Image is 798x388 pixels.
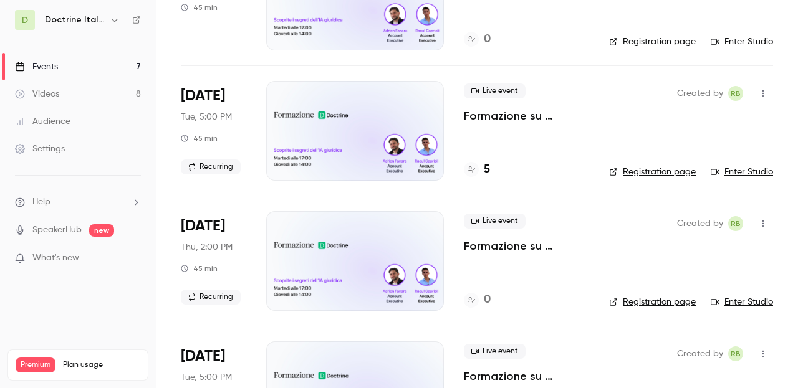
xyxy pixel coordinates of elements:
a: Enter Studio [711,296,773,308]
span: RB [731,216,741,231]
li: help-dropdown-opener [15,196,141,209]
div: Videos [15,88,59,100]
span: Created by [677,346,723,361]
div: 45 min [181,2,218,12]
span: Help [32,196,50,209]
span: Created by [677,86,723,101]
span: Live event [464,214,526,229]
a: 5 [464,161,490,178]
a: 0 [464,291,491,308]
a: 0 [464,31,491,48]
div: 45 min [181,263,218,273]
div: Audience [15,115,70,128]
a: SpeakerHub [32,224,82,237]
span: Thu, 2:00 PM [181,241,233,253]
span: Plan usage [63,360,140,370]
span: What's new [32,252,79,265]
div: Oct 23 Thu, 2:00 PM (Europe/Paris) [181,211,246,311]
a: Formazione su Doctrine [464,108,589,123]
a: Enter Studio [711,166,773,178]
a: Registration page [609,296,696,308]
span: Created by [677,216,723,231]
h4: 5 [484,161,490,178]
div: Oct 21 Tue, 5:00 PM (Europe/Paris) [181,81,246,181]
h4: 0 [484,31,491,48]
span: Live event [464,83,526,98]
a: Registration page [609,166,696,178]
span: Romain Ballereau [728,346,743,361]
a: Registration page [609,35,696,48]
div: 45 min [181,133,218,143]
div: Settings [15,143,65,155]
span: Romain Ballereau [728,216,743,231]
a: Formazione su Doctrine [464,369,589,384]
span: Live event [464,344,526,359]
span: D [22,14,28,27]
div: Events [15,60,58,73]
span: [DATE] [181,346,225,366]
h6: Doctrine Italia Formation Avocat [45,14,105,26]
a: Formazione su Doctrine [464,239,589,253]
span: Romain Ballereau [728,86,743,101]
span: RB [731,86,741,101]
span: Recurring [181,159,241,174]
iframe: Noticeable Trigger [126,253,141,264]
span: Premium [16,357,55,372]
span: Recurring [181,290,241,305]
span: Tue, 5:00 PM [181,371,232,384]
span: new [89,224,114,237]
a: Enter Studio [711,35,773,48]
span: Tue, 5:00 PM [181,111,232,123]
span: RB [731,346,741,361]
span: [DATE] [181,216,225,236]
span: [DATE] [181,86,225,106]
h4: 0 [484,291,491,308]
